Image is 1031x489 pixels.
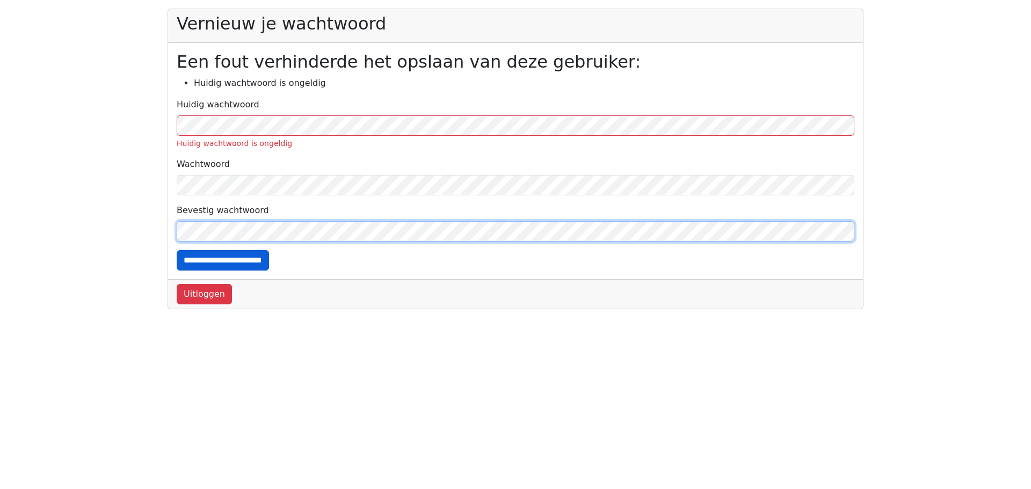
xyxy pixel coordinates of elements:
li: Huidig wachtwoord is ongeldig [194,77,854,90]
a: Uitloggen [177,284,232,304]
label: Huidig wachtwoord [177,98,259,111]
div: Huidig wachtwoord is ongeldig [177,138,854,149]
label: Bevestig wachtwoord [177,204,269,217]
label: Wachtwoord [177,158,230,171]
h2: Vernieuw je wachtwoord [177,13,854,34]
h2: Een fout verhinderde het opslaan van deze gebruiker: [177,52,854,72]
